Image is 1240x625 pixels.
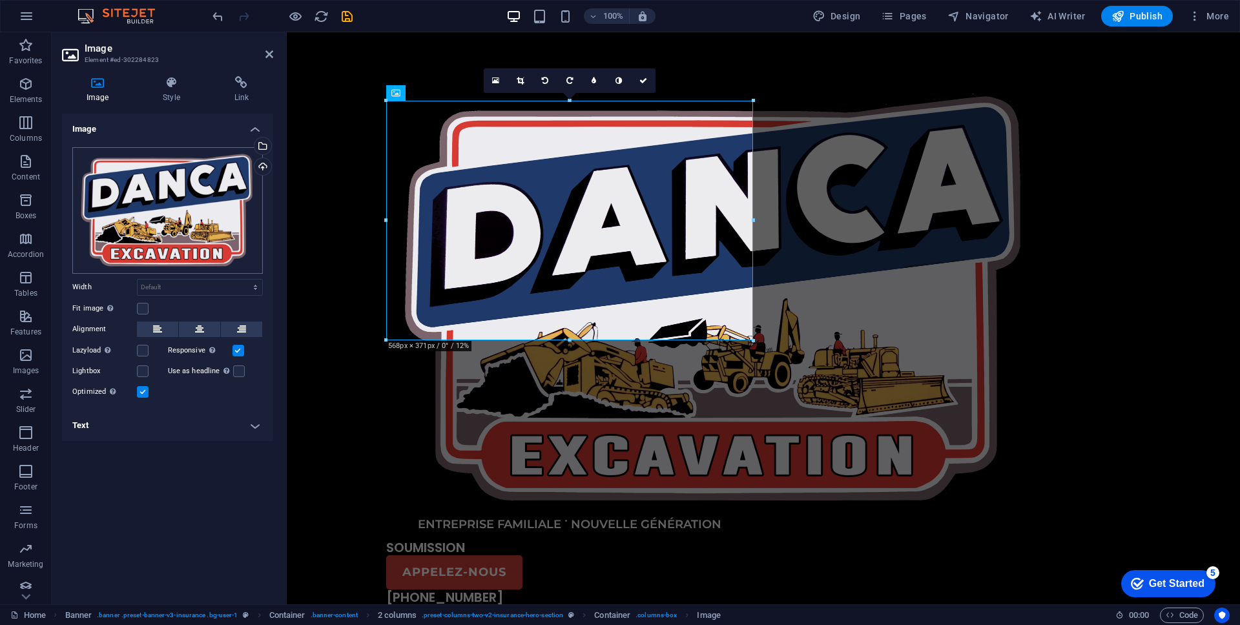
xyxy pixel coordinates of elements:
nav: breadcrumb [65,608,721,623]
a: Crop mode [508,68,533,93]
a: Select files from the file manager, stock photos, or upload file(s) [484,68,508,93]
a: Confirm ( ⌘ ⏎ ) [631,68,656,93]
button: Click here to leave preview mode and continue editing [287,8,303,24]
p: Elements [10,94,43,105]
span: Click to select. Double-click to edit [378,608,417,623]
h2: Image [85,43,273,54]
span: . columns-box [635,608,677,623]
span: . banner .preset-banner-v3-insurance .bg-user-1 [97,608,238,623]
label: Fit image [72,301,137,316]
h4: Link [210,76,273,103]
p: Forms [14,520,37,531]
i: This element is a customizable preset [243,611,249,619]
span: More [1188,10,1229,23]
span: 00 00 [1129,608,1149,623]
img: Editor Logo [74,8,171,24]
span: Click to select. Double-click to edit [697,608,720,623]
h4: Image [62,114,273,137]
label: Optimized [72,384,137,400]
span: Code [1166,608,1198,623]
button: AI Writer [1024,6,1091,26]
h6: 100% [603,8,624,24]
h4: Image [62,76,138,103]
p: Marketing [8,559,43,569]
p: Slider [16,404,36,415]
a: Rotate left 90° [533,68,557,93]
p: Tables [14,288,37,298]
button: More [1183,6,1234,26]
h3: Element #ed-302284823 [85,54,247,66]
span: Click to select. Double-click to edit [594,608,630,623]
a: Rotate right 90° [557,68,582,93]
a: Click to cancel selection. Double-click to open Pages [10,608,46,623]
button: Usercentrics [1214,608,1230,623]
button: undo [210,8,225,24]
button: Navigator [942,6,1014,26]
h6: Session time [1115,608,1150,623]
div: Get Started [38,14,94,26]
label: Alignment [72,322,137,337]
span: Design [812,10,861,23]
div: Get Started 5 items remaining, 0% complete [10,6,105,34]
p: Columns [10,133,42,143]
label: Responsive [168,343,232,358]
p: Header [13,443,39,453]
div: Design (Ctrl+Alt+Y) [807,6,866,26]
button: reload [313,8,329,24]
span: . preset-columns-two-v2-insurance-hero-section [422,608,563,623]
h4: Style [138,76,209,103]
div: 5 [96,3,108,15]
button: save [339,8,355,24]
span: : [1138,610,1140,620]
button: Design [807,6,866,26]
p: Accordion [8,249,44,260]
span: Click to select. Double-click to edit [269,608,305,623]
label: Lazyload [72,343,137,358]
i: Save (Ctrl+S) [340,9,355,24]
p: Images [13,365,39,376]
div: logo_danca_excavation_NEW-xTJF3-xAwY68I2VXQaMKjA.png [72,147,263,274]
span: Publish [1111,10,1162,23]
button: Pages [876,6,931,26]
button: Code [1160,608,1204,623]
span: AI Writer [1029,10,1086,23]
p: Footer [14,482,37,492]
button: 100% [584,8,630,24]
label: Use as headline [168,364,233,379]
p: Boxes [15,210,37,221]
p: Favorites [9,56,42,66]
a: Blur [582,68,606,93]
span: Click to select. Double-click to edit [65,608,92,623]
i: Reload page [314,9,329,24]
h4: Text [62,410,273,441]
label: Lightbox [72,364,137,379]
button: Publish [1101,6,1173,26]
p: Features [10,327,41,337]
p: Content [12,172,40,182]
span: Navigator [947,10,1009,23]
i: This element is a customizable preset [568,611,574,619]
i: Undo: Change image (Ctrl+Z) [211,9,225,24]
span: . banner-content [311,608,358,623]
label: Width [72,283,137,291]
i: On resize automatically adjust zoom level to fit chosen device. [637,10,648,22]
a: Greyscale [606,68,631,93]
span: Pages [881,10,926,23]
